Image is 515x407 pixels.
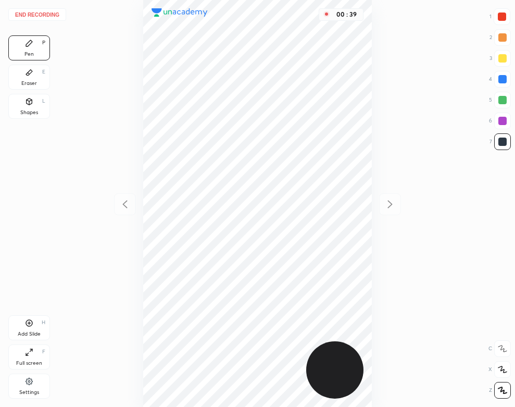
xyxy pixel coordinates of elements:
div: P [42,40,45,45]
div: Pen [24,52,34,57]
div: X [488,361,511,378]
div: F [42,349,45,354]
div: L [42,98,45,104]
div: 7 [489,133,511,150]
div: E [42,69,45,75]
div: Eraser [21,81,37,86]
div: C [488,340,511,357]
div: Z [489,382,511,399]
div: 4 [489,71,511,88]
div: Shapes [20,110,38,115]
div: Settings [19,390,39,395]
div: Add Slide [18,331,41,337]
div: 2 [489,29,511,46]
div: 1 [489,8,510,25]
div: 3 [489,50,511,67]
img: logo.38c385cc.svg [152,8,208,17]
div: Full screen [16,361,42,366]
button: End recording [8,8,66,21]
div: H [42,320,45,325]
div: 6 [489,113,511,129]
div: 00 : 39 [334,11,359,18]
div: 5 [489,92,511,108]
